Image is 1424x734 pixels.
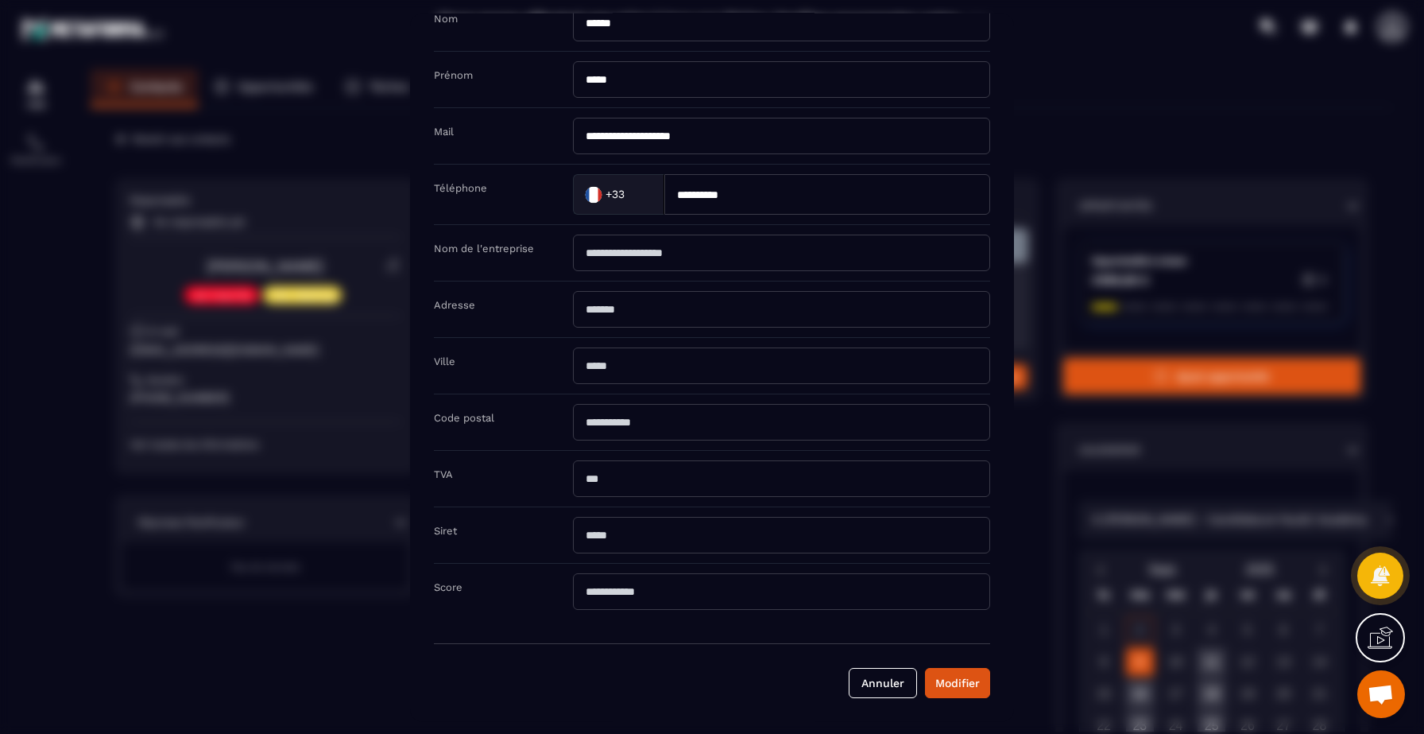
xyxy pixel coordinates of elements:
div: Search for option [573,173,664,214]
label: Siret [434,524,457,536]
label: TVA [434,468,453,480]
span: +33 [606,186,625,202]
input: Search for option [628,182,648,206]
label: Ville [434,355,455,367]
button: Annuler [849,667,917,697]
button: Modifier [925,667,990,697]
label: Nom de l'entreprise [434,242,534,254]
label: Prénom [434,68,473,80]
img: Country Flag [578,178,609,210]
label: Score [434,581,462,592]
label: Adresse [434,298,475,310]
label: Téléphone [434,181,487,193]
label: Mail [434,125,454,137]
a: Ouvrir le chat [1357,670,1405,718]
label: Nom [434,12,458,24]
label: Code postal [434,411,494,423]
